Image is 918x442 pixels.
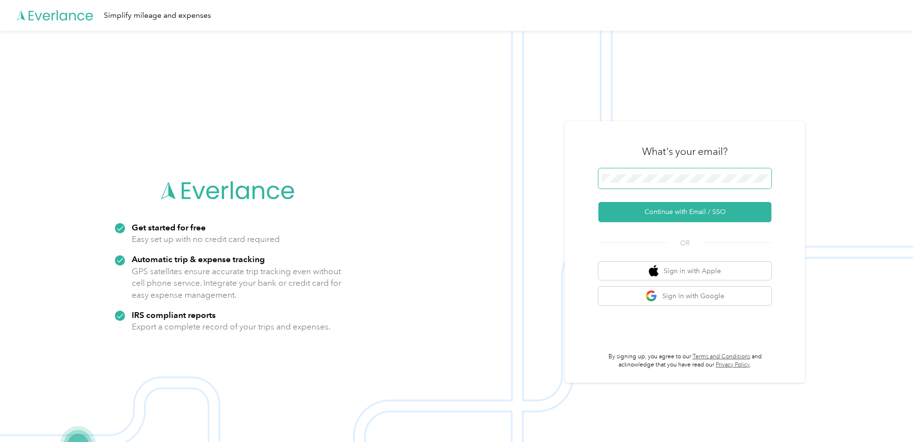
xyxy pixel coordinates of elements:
img: apple logo [649,265,658,277]
img: google logo [645,290,657,302]
strong: IRS compliant reports [132,310,216,320]
p: Easy set up with no credit card required [132,233,280,245]
strong: Automatic trip & expense tracking [132,254,265,264]
strong: Get started for free [132,222,206,232]
button: apple logoSign in with Apple [598,262,771,280]
button: Continue with Email / SSO [598,202,771,222]
a: Terms and Conditions [693,353,750,360]
a: Privacy Policy [716,361,750,368]
p: Export a complete record of your trips and expenses. [132,321,331,333]
p: GPS satellites ensure accurate trip tracking even without cell phone service. Integrate your bank... [132,265,342,301]
button: google logoSign in with Google [598,287,771,305]
div: Simplify mileage and expenses [104,10,211,22]
span: OR [668,238,702,248]
p: By signing up, you agree to our and acknowledge that you have read our . [598,353,771,369]
h3: What's your email? [642,145,728,158]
